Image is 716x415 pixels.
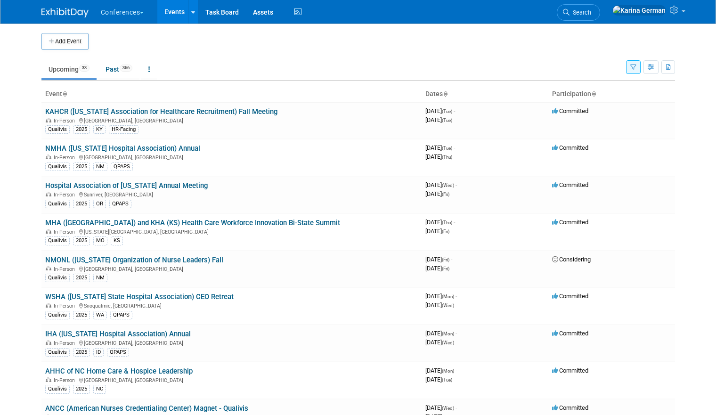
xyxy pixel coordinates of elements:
[120,65,132,72] span: 366
[73,236,90,245] div: 2025
[41,8,89,17] img: ExhibitDay
[45,116,418,124] div: [GEOGRAPHIC_DATA], [GEOGRAPHIC_DATA]
[442,183,454,188] span: (Wed)
[73,125,90,134] div: 2025
[454,219,455,226] span: -
[45,348,70,357] div: Qualivis
[93,125,106,134] div: KY
[425,265,449,272] span: [DATE]
[93,348,104,357] div: ID
[46,229,51,234] img: In-Person Event
[442,303,454,308] span: (Wed)
[45,153,418,161] div: [GEOGRAPHIC_DATA], [GEOGRAPHIC_DATA]
[552,293,588,300] span: Committed
[425,144,455,151] span: [DATE]
[442,294,454,299] span: (Mon)
[45,367,193,375] a: AHHC of NC Home Care & Hospice Leadership
[54,266,78,272] span: In-Person
[456,367,457,374] span: -
[425,116,452,123] span: [DATE]
[552,219,588,226] span: Committed
[54,155,78,161] span: In-Person
[425,376,452,383] span: [DATE]
[54,118,78,124] span: In-Person
[45,228,418,235] div: [US_STATE][GEOGRAPHIC_DATA], [GEOGRAPHIC_DATA]
[425,190,449,197] span: [DATE]
[425,181,457,188] span: [DATE]
[442,220,452,225] span: (Thu)
[73,385,90,393] div: 2025
[552,404,588,411] span: Committed
[45,385,70,393] div: Qualivis
[552,256,591,263] span: Considering
[552,181,588,188] span: Committed
[93,311,107,319] div: WA
[456,293,457,300] span: -
[442,155,452,160] span: (Thu)
[425,153,452,160] span: [DATE]
[45,339,418,346] div: [GEOGRAPHIC_DATA], [GEOGRAPHIC_DATA]
[79,65,89,72] span: 33
[442,146,452,151] span: (Tue)
[552,107,588,114] span: Committed
[93,385,106,393] div: NC
[442,331,454,336] span: (Mon)
[98,60,139,78] a: Past366
[456,181,457,188] span: -
[93,236,107,245] div: MO
[41,33,89,50] button: Add Event
[442,109,452,114] span: (Tue)
[45,236,70,245] div: Qualivis
[454,144,455,151] span: -
[45,301,418,309] div: Snoqualmie, [GEOGRAPHIC_DATA]
[45,200,70,208] div: Qualivis
[45,125,70,134] div: Qualivis
[45,265,418,272] div: [GEOGRAPHIC_DATA], [GEOGRAPHIC_DATA]
[45,330,191,338] a: IHA ([US_STATE] Hospital Association) Annual
[111,163,133,171] div: QPAPS
[570,9,591,16] span: Search
[442,368,454,374] span: (Mon)
[93,163,107,171] div: NM
[93,200,106,208] div: OR
[46,155,51,159] img: In-Person Event
[73,274,90,282] div: 2025
[456,404,457,411] span: -
[46,303,51,308] img: In-Person Event
[442,406,454,411] span: (Wed)
[425,293,457,300] span: [DATE]
[109,125,138,134] div: HR-Facing
[425,339,454,346] span: [DATE]
[442,340,454,345] span: (Wed)
[552,330,588,337] span: Committed
[107,348,129,357] div: QPAPS
[425,219,455,226] span: [DATE]
[425,256,452,263] span: [DATE]
[425,330,457,337] span: [DATE]
[45,219,340,227] a: MHA ([GEOGRAPHIC_DATA]) and KHA (KS) Health Care Workforce Innovation Bi-State Summit
[54,229,78,235] span: In-Person
[54,377,78,383] span: In-Person
[451,256,452,263] span: -
[110,311,132,319] div: QPAPS
[548,86,675,102] th: Participation
[612,5,666,16] img: Karina German
[111,236,123,245] div: KS
[109,200,131,208] div: QPAPS
[45,144,200,153] a: NMHA ([US_STATE] Hospital Association) Annual
[442,257,449,262] span: (Fri)
[46,340,51,345] img: In-Person Event
[45,107,277,116] a: KAHCR ([US_STATE] Association for Healthcare Recruitment) Fall Meeting
[73,200,90,208] div: 2025
[45,404,248,413] a: ANCC (American Nurses Credentialing Center) Magnet - Qualivis
[46,266,51,271] img: In-Person Event
[456,330,457,337] span: -
[45,274,70,282] div: Qualivis
[425,228,449,235] span: [DATE]
[93,274,107,282] div: NM
[422,86,548,102] th: Dates
[62,90,67,98] a: Sort by Event Name
[454,107,455,114] span: -
[54,192,78,198] span: In-Person
[442,266,449,271] span: (Fri)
